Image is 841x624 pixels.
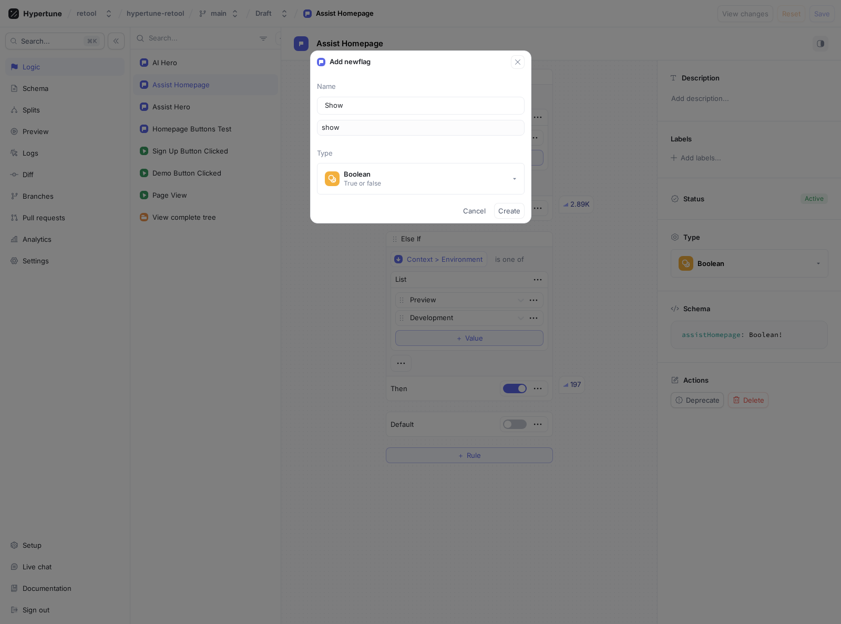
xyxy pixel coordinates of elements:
p: Add new flag [330,57,371,67]
div: Boolean [344,170,381,179]
button: BooleanTrue or false [317,163,525,195]
span: Create [498,208,520,214]
span: Cancel [463,208,486,214]
input: Enter a name for this flag [325,100,517,111]
div: True or false [344,179,381,188]
p: Name [317,81,525,92]
p: Type [317,148,525,159]
button: Create [494,203,525,219]
button: Cancel [459,203,490,219]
